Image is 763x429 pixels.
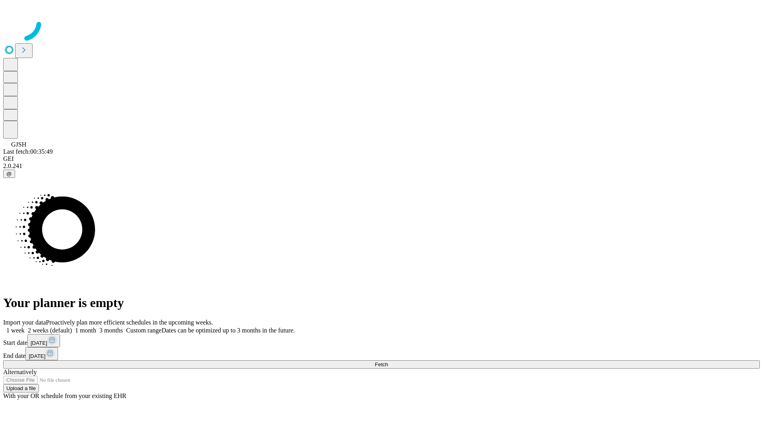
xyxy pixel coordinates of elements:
[3,155,760,162] div: GEI
[27,334,60,347] button: [DATE]
[3,384,39,392] button: Upload a file
[3,162,760,170] div: 2.0.241
[375,361,388,367] span: Fetch
[46,319,213,326] span: Proactively plan more efficient schedules in the upcoming weeks.
[6,171,12,177] span: @
[28,327,72,334] span: 2 weeks (default)
[3,170,15,178] button: @
[25,347,58,360] button: [DATE]
[3,347,760,360] div: End date
[3,392,126,399] span: With your OR schedule from your existing EHR
[3,296,760,310] h1: Your planner is empty
[75,327,96,334] span: 1 month
[3,148,53,155] span: Last fetch: 00:35:49
[3,334,760,347] div: Start date
[99,327,123,334] span: 3 months
[31,340,47,346] span: [DATE]
[3,319,46,326] span: Import your data
[3,369,37,375] span: Alternatively
[6,327,25,334] span: 1 week
[29,353,45,359] span: [DATE]
[162,327,295,334] span: Dates can be optimized up to 3 months in the future.
[126,327,161,334] span: Custom range
[11,141,26,148] span: GJSH
[3,360,760,369] button: Fetch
